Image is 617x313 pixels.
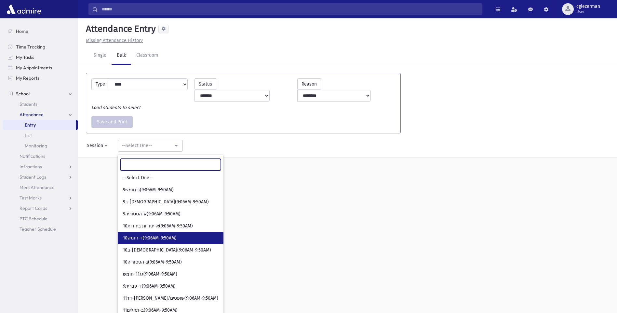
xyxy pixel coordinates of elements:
[112,47,131,65] a: Bulk
[123,271,177,278] span: גג11-חומש(9:06AM-9:50AM)
[123,199,209,205] span: 9ב-[DEMOGRAPHIC_DATA](9:06AM-9:50AM)
[3,52,78,62] a: My Tasks
[16,54,34,60] span: My Tasks
[87,142,103,149] div: Session
[297,78,321,90] label: Reason
[16,44,45,50] span: Time Tracking
[20,164,42,170] span: Infractions
[16,91,30,97] span: School
[88,104,398,111] div: Load students to select
[25,143,47,149] span: Monitoring
[123,295,218,302] span: דד11-[PERSON_NAME]/שופטים(9:06AM-9:50AM)
[123,223,193,229] span: 10א-יסודות ביהדות(9:06AM-9:50AM)
[3,161,78,172] a: Infractions
[3,99,78,109] a: Students
[88,47,112,65] a: Single
[20,153,45,159] span: Notifications
[5,3,43,16] img: AdmirePro
[123,211,181,217] span: 9א-הסטוריה(9:06AM-9:50AM)
[20,101,37,107] span: Students
[3,203,78,213] a: Report Cards
[131,47,163,65] a: Classroom
[3,193,78,203] a: Test Marks
[83,140,113,152] button: Session
[576,9,600,14] span: User
[123,247,211,253] span: ב10-[DEMOGRAPHIC_DATA](9:06AM-9:50AM)
[3,182,78,193] a: Meal Attendance
[16,75,39,81] span: My Reports
[25,132,32,138] span: List
[25,122,36,128] span: Entry
[20,216,47,222] span: PTC Schedule
[123,259,182,265] span: 10ג-הסטוריה(9:06AM-9:50AM)
[123,175,153,181] span: --Select One--
[123,235,177,241] span: 10ד-חומש(9:06AM-9:50AM)
[20,184,55,190] span: Meal Attendance
[20,112,44,117] span: Attendance
[3,73,78,83] a: My Reports
[3,42,78,52] a: Time Tracking
[91,116,133,128] button: Save and Print
[3,151,78,161] a: Notifications
[98,3,482,15] input: Search
[20,195,42,201] span: Test Marks
[86,38,143,43] u: Missing Attendance History
[3,62,78,73] a: My Appointments
[20,226,56,232] span: Teacher Schedule
[16,28,28,34] span: Home
[576,4,600,9] span: cglezerman
[3,109,78,120] a: Attendance
[20,174,46,180] span: Student Logs
[3,213,78,224] a: PTC Schedule
[3,224,78,234] a: Teacher Schedule
[3,120,76,130] a: Entry
[20,205,47,211] span: Report Cards
[120,159,221,170] input: Search
[123,283,176,290] span: 9ד-עברית(9:06AM-9:50AM)
[91,78,109,90] label: Type
[194,78,216,90] label: Status
[118,140,183,152] button: --Select One--
[3,88,78,99] a: School
[3,130,78,141] a: List
[122,142,173,149] div: --Select One--
[3,172,78,182] a: Student Logs
[123,187,174,193] span: 9ג-חומש(9:06AM-9:50AM)
[3,26,78,36] a: Home
[83,23,156,34] h5: Attendance Entry
[3,141,78,151] a: Monitoring
[16,65,52,71] span: My Appointments
[83,38,143,43] a: Missing Attendance History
